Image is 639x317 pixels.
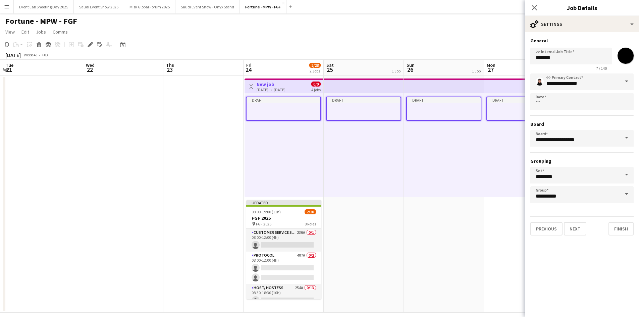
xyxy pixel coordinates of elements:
[85,66,95,73] span: 22
[21,29,29,35] span: Edit
[14,0,74,13] button: Event Lab Shooting Day 2025
[487,62,495,68] span: Mon
[124,0,175,13] button: Misk Global Forum 2025
[165,66,174,73] span: 23
[525,16,639,32] div: Settings
[472,68,481,73] div: 1 Job
[5,29,15,35] span: View
[246,215,321,221] h3: FGF 2025
[407,62,415,68] span: Sun
[50,28,70,36] a: Comms
[246,200,321,205] div: Updated
[246,97,321,121] app-job-card: Draft
[310,68,320,73] div: 2 Jobs
[327,97,401,103] div: Draft
[325,66,334,73] span: 25
[246,62,252,68] span: Fri
[591,66,612,71] span: 7 / 140
[166,62,174,68] span: Thu
[6,62,13,68] span: Tue
[246,229,321,252] app-card-role: Customer Service Staff236A0/108:00-12:00 (4h)
[305,221,316,226] span: 8 Roles
[19,28,32,36] a: Edit
[257,81,285,87] h3: New job
[53,29,68,35] span: Comms
[311,82,321,87] span: 0/0
[326,97,401,121] app-job-card: Draft
[530,222,563,235] button: Previous
[5,52,21,58] div: [DATE]
[564,222,586,235] button: Next
[246,200,321,299] app-job-card: Updated08:00-19:00 (11h)2/28FGF 2025 FGF 20258 RolesCustomer Service Staff236A0/108:00-12:00 (4h)...
[252,209,281,214] span: 08:00-19:00 (11h)
[240,0,286,13] button: Fortune - MPW - FGF
[309,63,321,68] span: 2/28
[257,87,285,92] div: [DATE] → [DATE]
[486,66,495,73] span: 27
[530,38,634,44] h3: General
[33,28,49,36] a: Jobs
[305,209,316,214] span: 2/28
[5,16,77,26] h1: Fortune - MPW - FGF
[530,158,634,164] h3: Grouping
[42,52,48,57] div: +03
[311,87,321,92] div: 4 jobs
[36,29,46,35] span: Jobs
[487,97,561,103] div: Draft
[86,62,95,68] span: Wed
[3,28,17,36] a: View
[406,97,481,121] app-job-card: Draft
[406,66,415,73] span: 26
[392,68,401,73] div: 1 Job
[608,222,634,235] button: Finish
[246,252,321,284] app-card-role: Protocol407A0/208:00-12:00 (4h)
[245,66,252,73] span: 24
[247,97,320,103] div: Draft
[407,97,481,103] div: Draft
[326,62,334,68] span: Sat
[256,221,271,226] span: FGF 2025
[486,97,562,121] app-job-card: Draft
[530,121,634,127] h3: Board
[175,0,240,13] button: Saudi Event Show - Onyx Stand
[22,52,39,57] span: Week 43
[525,3,639,12] h3: Job Details
[74,0,124,13] button: Saudi Event Show 2025
[5,66,13,73] span: 21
